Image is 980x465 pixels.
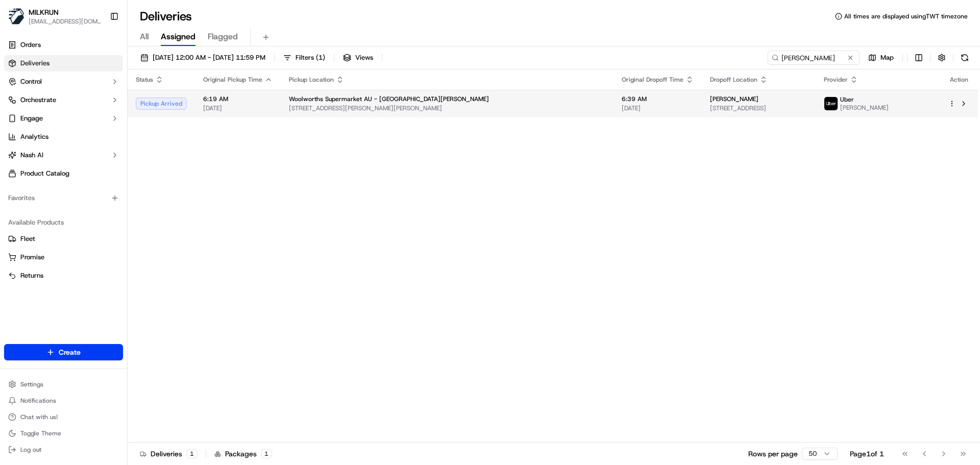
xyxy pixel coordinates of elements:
[296,53,325,62] span: Filters
[4,214,123,231] div: Available Products
[59,347,81,357] span: Create
[4,443,123,457] button: Log out
[4,410,123,424] button: Chat with us!
[203,95,273,103] span: 6:19 AM
[948,76,970,84] div: Action
[8,253,119,262] a: Promise
[20,429,61,437] span: Toggle Theme
[279,51,330,65] button: Filters(1)
[4,165,123,182] a: Product Catalog
[958,51,972,65] button: Refresh
[844,12,968,20] span: All times are displayed using TWT timezone
[186,449,198,458] div: 1
[622,76,683,84] span: Original Dropoff Time
[4,92,123,108] button: Orchestrate
[153,53,265,62] span: [DATE] 12:00 AM - [DATE] 11:59 PM
[20,397,56,405] span: Notifications
[710,76,757,84] span: Dropoff Location
[29,17,102,26] button: [EMAIL_ADDRESS][DOMAIN_NAME]
[768,51,860,65] input: Type to search
[840,95,854,104] span: Uber
[8,271,119,280] a: Returns
[4,55,123,71] a: Deliveries
[710,95,758,103] span: [PERSON_NAME]
[20,169,69,178] span: Product Catalog
[824,97,838,110] img: uber-new-logo.jpeg
[20,234,35,243] span: Fleet
[4,37,123,53] a: Orders
[4,74,123,90] button: Control
[4,4,106,29] button: MILKRUNMILKRUN[EMAIL_ADDRESS][DOMAIN_NAME]
[748,449,798,459] p: Rows per page
[4,249,123,265] button: Promise
[20,446,41,454] span: Log out
[4,110,123,127] button: Engage
[20,40,41,50] span: Orders
[208,31,238,43] span: Flagged
[140,31,149,43] span: All
[20,59,50,68] span: Deliveries
[289,104,605,112] span: [STREET_ADDRESS][PERSON_NAME][PERSON_NAME]
[140,449,198,459] div: Deliveries
[4,426,123,440] button: Toggle Theme
[824,76,848,84] span: Provider
[850,449,884,459] div: Page 1 of 1
[161,31,195,43] span: Assigned
[29,7,59,17] button: MILKRUN
[20,151,43,160] span: Nash AI
[4,190,123,206] div: Favorites
[8,234,119,243] a: Fleet
[20,77,42,86] span: Control
[20,380,43,388] span: Settings
[20,132,48,141] span: Analytics
[289,95,489,103] span: Woolworths Supermarket AU - [GEOGRAPHIC_DATA][PERSON_NAME]
[20,271,43,280] span: Returns
[4,231,123,247] button: Fleet
[8,8,24,25] img: MILKRUN
[338,51,378,65] button: Views
[864,51,898,65] button: Map
[140,8,192,25] h1: Deliveries
[20,253,44,262] span: Promise
[840,104,889,112] span: [PERSON_NAME]
[4,147,123,163] button: Nash AI
[355,53,373,62] span: Views
[136,76,153,84] span: Status
[4,129,123,145] a: Analytics
[4,267,123,284] button: Returns
[20,95,56,105] span: Orchestrate
[880,53,894,62] span: Map
[214,449,272,459] div: Packages
[622,95,694,103] span: 6:39 AM
[710,104,807,112] span: [STREET_ADDRESS]
[20,413,58,421] span: Chat with us!
[316,53,325,62] span: ( 1 )
[203,76,262,84] span: Original Pickup Time
[622,104,694,112] span: [DATE]
[20,114,43,123] span: Engage
[4,377,123,391] button: Settings
[203,104,273,112] span: [DATE]
[261,449,272,458] div: 1
[4,394,123,408] button: Notifications
[136,51,270,65] button: [DATE] 12:00 AM - [DATE] 11:59 PM
[289,76,334,84] span: Pickup Location
[4,344,123,360] button: Create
